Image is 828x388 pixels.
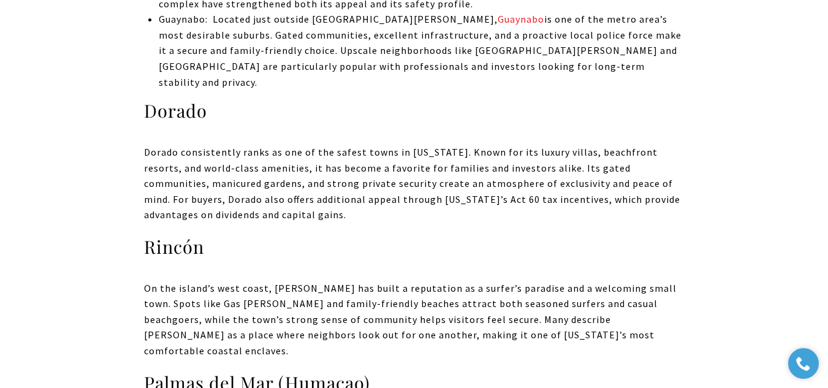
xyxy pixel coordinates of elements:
a: Guaynabo [498,13,544,25]
p: Guaynabo: Located just outside [GEOGRAPHIC_DATA][PERSON_NAME], is one of the metro area’s most de... [159,12,684,90]
p: Dorado consistently ranks as one of the safest towns in [US_STATE]. Known for its luxury villas, ... [144,145,685,223]
h3: Dorado [144,99,685,123]
p: On the island’s west coast, [PERSON_NAME] has built a reputation as a surfer’s paradise and a wel... [144,281,685,359]
h3: Rincón [144,235,685,259]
